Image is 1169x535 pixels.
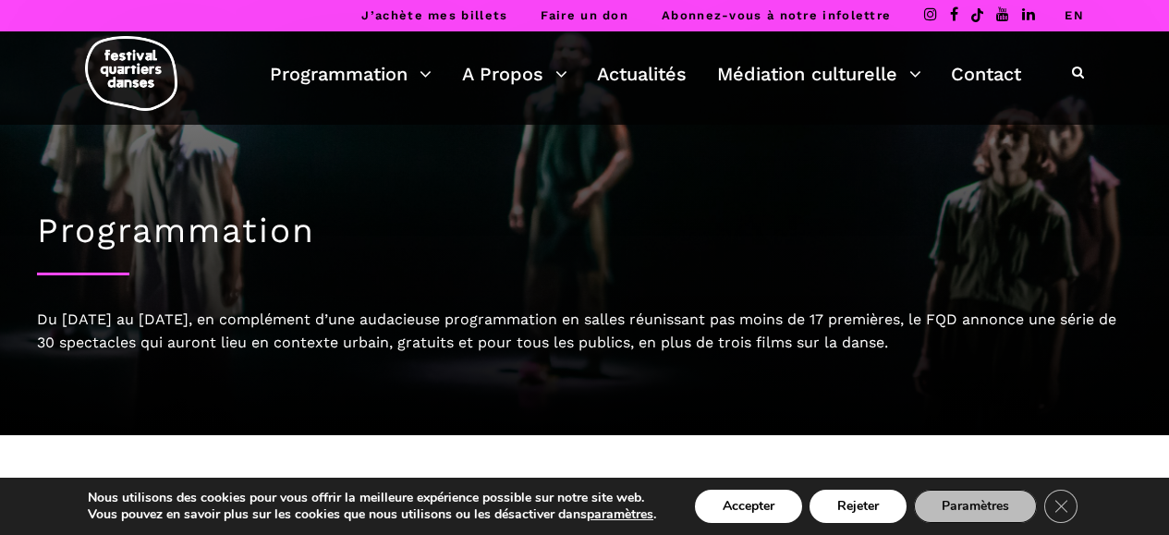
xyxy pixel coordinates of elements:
p: Nous utilisons des cookies pour vous offrir la meilleure expérience possible sur notre site web. [88,490,656,506]
button: Rejeter [810,490,907,523]
a: Faire un don [541,8,628,22]
button: Accepter [695,490,802,523]
p: Vous pouvez en savoir plus sur les cookies que nous utilisons ou les désactiver dans . [88,506,656,523]
a: Actualités [597,58,687,90]
a: Programmation [270,58,432,90]
a: EN [1065,8,1084,22]
a: J’achète mes billets [361,8,507,22]
a: A Propos [462,58,567,90]
button: Paramètres [914,490,1037,523]
button: paramètres [587,506,653,523]
a: Médiation culturelle [717,58,921,90]
button: Close GDPR Cookie Banner [1044,490,1078,523]
h1: Programmation [37,211,1132,251]
div: Du [DATE] au [DATE], en complément d’une audacieuse programmation en salles réunissant pas moins ... [37,308,1132,355]
img: logo-fqd-med [85,36,177,111]
a: Contact [951,58,1021,90]
a: Abonnez-vous à notre infolettre [662,8,891,22]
